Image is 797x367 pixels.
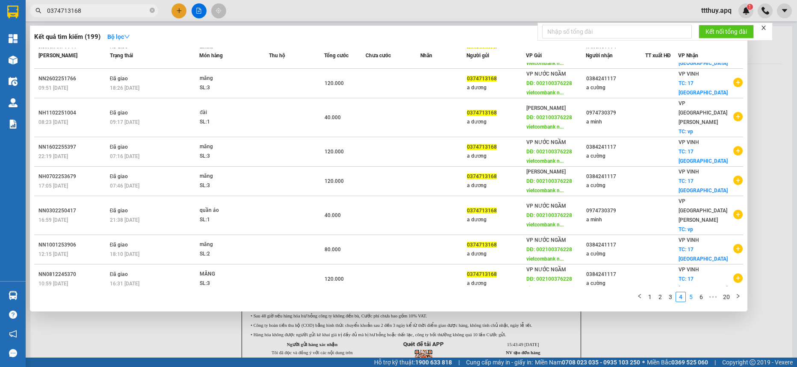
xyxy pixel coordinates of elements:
span: close-circle [150,7,155,15]
span: Đã giao [110,208,128,214]
span: 0374713168 [467,144,497,150]
div: a dương [467,83,525,92]
img: logo-vxr [7,6,18,18]
span: 09:17 [DATE] [110,119,139,125]
span: 0374713168 [467,271,497,277]
li: Next 5 Pages [706,292,720,302]
span: DĐ: 002100376228 vietcombank n... [526,178,572,194]
span: 09:51 [DATE] [38,85,68,91]
span: 0374713168 [467,242,497,248]
span: Món hàng [199,53,223,59]
span: VP NƯỚC NGẦM [526,139,566,145]
span: 17:05 [DATE] [38,183,68,189]
div: măng [200,74,264,83]
button: left [635,292,645,302]
span: VP Gửi [526,53,542,59]
div: a dương [467,181,525,190]
span: VP Nhận [678,53,698,59]
div: a dương [467,250,525,258]
span: Đã giao [110,271,128,277]
span: message [9,349,17,357]
span: DĐ: 002100376228 vietcombank n... [526,115,572,130]
span: 0374713168 [467,110,497,116]
span: plus-circle [733,210,743,219]
span: 120.000 [325,149,344,155]
img: warehouse-icon [9,98,18,107]
span: 07:46 [DATE] [110,183,139,189]
li: Previous Page [635,292,645,302]
span: Trạng thái [110,53,133,59]
div: 0384241117 [586,143,645,152]
span: VP VINH [679,237,699,243]
img: solution-icon [9,120,18,129]
span: VP [GEOGRAPHIC_DATA][PERSON_NAME] [679,100,727,125]
span: TC: vp [679,129,693,135]
span: plus-circle [733,112,743,121]
span: [PERSON_NAME] [38,53,77,59]
span: TC: 17 [GEOGRAPHIC_DATA] [679,80,728,96]
span: VP VINH [679,71,699,77]
span: Đã giao [110,144,128,150]
span: 120.000 [325,276,344,282]
div: NN1602255397 [38,143,107,152]
span: DĐ: 002100376228 vietcombank n... [526,80,572,96]
h3: Kết quả tìm kiếm ( 199 ) [34,32,100,41]
span: VP VINH [679,267,699,273]
div: 0384241117 [586,270,645,279]
div: a dương [467,215,525,224]
span: 0374713168 [467,76,497,82]
div: NN0302250417 [38,206,107,215]
span: 07:16 [DATE] [110,153,139,159]
div: a dương [467,279,525,288]
span: TC: 17 [GEOGRAPHIC_DATA] [679,247,728,262]
div: SL: 2 [200,250,264,259]
span: Người gửi [466,53,489,59]
span: Thu hộ [269,53,285,59]
span: Người nhận [586,53,613,59]
span: [PERSON_NAME] [526,105,566,111]
span: 18:26 [DATE] [110,85,139,91]
span: VP NƯỚC NGẦM [526,237,566,243]
li: Next Page [733,292,743,302]
a: 4 [676,292,685,302]
button: right [733,292,743,302]
div: 0384241117 [586,172,645,181]
div: 0384241117 [586,74,645,83]
img: warehouse-icon [9,77,18,86]
span: search [35,8,41,14]
span: Đã giao [110,173,128,179]
div: NN1001253906 [38,241,107,250]
div: a cường [586,279,645,288]
span: VP NƯỚC NGẦM [526,71,566,77]
span: TC: 17 [GEOGRAPHIC_DATA] [679,149,728,164]
span: TT xuất HĐ [645,53,671,59]
li: 3 [665,292,676,302]
a: 3 [666,292,675,302]
span: plus-circle [733,244,743,253]
li: 20 [720,292,733,302]
div: a cường [586,83,645,92]
span: Chưa cước [366,53,391,59]
span: 40.000 [325,212,341,218]
span: 40.000 [325,115,341,120]
div: SL: 3 [200,279,264,288]
span: plus-circle [733,78,743,87]
span: ••• [706,292,720,302]
img: warehouse-icon [9,56,18,65]
div: SL: 3 [200,181,264,191]
span: 120.000 [325,178,344,184]
a: 5 [686,292,696,302]
span: DĐ: 002100376228 vietcombank n... [526,276,572,291]
a: 2 [655,292,665,302]
span: right [735,294,741,299]
span: 18:10 [DATE] [110,251,139,257]
div: măng [200,142,264,152]
div: a cường [586,152,645,161]
a: 20 [720,292,732,302]
div: măng [200,172,264,181]
span: VP NƯỚC NGẦM [526,267,566,273]
div: NH0702253679 [38,172,107,181]
span: 80.000 [325,247,341,252]
input: Tìm tên, số ĐT hoặc mã đơn [47,6,148,15]
span: VP VINH [679,169,699,175]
